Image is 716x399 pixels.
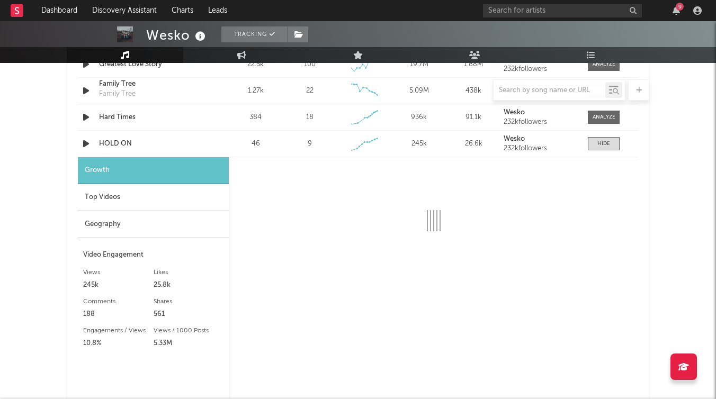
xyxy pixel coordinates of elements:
div: 245k [83,279,154,292]
div: Top Videos [78,184,229,211]
a: Wesko [504,109,577,116]
div: Wesko [146,26,208,44]
div: Views / 1000 Posts [154,324,224,337]
div: 25.8k [154,279,224,292]
div: 26.6k [449,139,498,149]
a: HOLD ON [99,139,210,149]
div: 9 [308,139,312,149]
div: 9 [676,3,684,11]
input: Search by song name or URL [494,86,605,95]
div: Video Engagement [83,249,223,261]
div: 10.8% [83,337,154,350]
a: Wesko [504,135,577,143]
div: 19.7M [395,59,444,70]
div: Likes [154,266,224,279]
div: Geography [78,211,229,238]
div: 232k followers [504,145,577,152]
div: Growth [78,157,229,184]
div: 936k [395,112,444,123]
div: 188 [83,308,154,321]
div: 1.88M [449,59,498,70]
div: 22.5k [231,59,280,70]
strong: Wesko [504,135,525,142]
div: 18 [306,112,314,123]
a: Greatest Love Story [99,59,210,70]
div: Shares [154,295,224,308]
div: 5.33M [154,337,224,350]
strong: Wesko [504,109,525,116]
div: 46 [231,139,280,149]
div: 100 [304,59,316,70]
div: 232k followers [504,66,577,73]
div: 384 [231,112,280,123]
div: Views [83,266,154,279]
button: 9 [673,6,680,15]
div: Comments [83,295,154,308]
a: Family Tree [99,79,210,89]
div: 232k followers [504,119,577,126]
div: 245k [395,139,444,149]
button: Tracking [221,26,288,42]
input: Search for artists [483,4,642,17]
div: Engagements / Views [83,324,154,337]
a: Hard Times [99,112,210,123]
div: 91.1k [449,112,498,123]
div: 561 [154,308,224,321]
